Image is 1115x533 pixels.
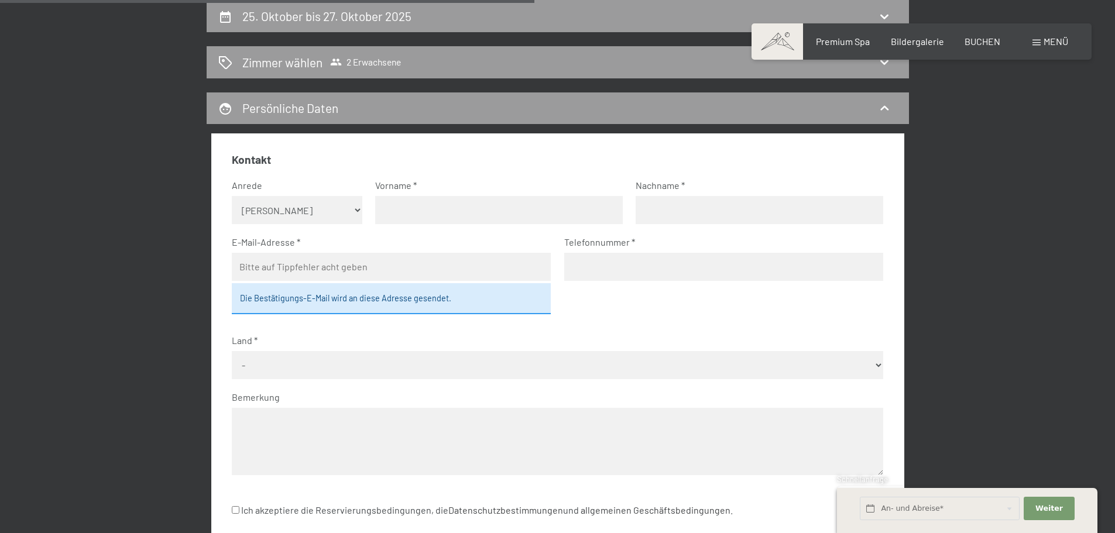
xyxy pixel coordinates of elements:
span: Weiter [1035,503,1063,514]
label: E-Mail-Adresse [232,236,541,249]
a: Datenschutzbestimmungen [448,504,563,515]
label: Vorname [375,179,613,192]
label: Nachname [636,179,874,192]
span: 2 Erwachsene [330,56,401,68]
h2: Zimmer wählen [242,54,323,71]
a: BUCHEN [965,36,1000,47]
label: Anrede [232,179,353,192]
div: Die Bestätigungs-E-Mail wird an diese Adresse gesendet. [232,283,551,314]
h2: Persönliche Daten [242,101,338,115]
input: Bitte auf Tippfehler acht geben [232,253,551,281]
label: Land [232,334,874,347]
input: Ich akzeptiere die Reservierungsbedingungen, dieDatenschutzbestimmungenund allgemeinen Geschäftsb... [232,506,239,514]
label: Telefonnummer [564,236,874,249]
h2: 25. Oktober bis 27. Oktober 2025 [242,9,411,23]
label: Ich akzeptiere die Reservierungsbedingungen, die und . [232,499,733,521]
a: allgemeinen Geschäftsbedingungen [581,504,730,515]
legend: Kontakt [232,152,271,168]
span: Menü [1044,36,1068,47]
a: Bildergalerie [891,36,944,47]
a: Premium Spa [816,36,870,47]
label: Bemerkung [232,391,874,404]
span: Schnellanfrage [837,474,888,484]
button: Weiter [1024,497,1074,521]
